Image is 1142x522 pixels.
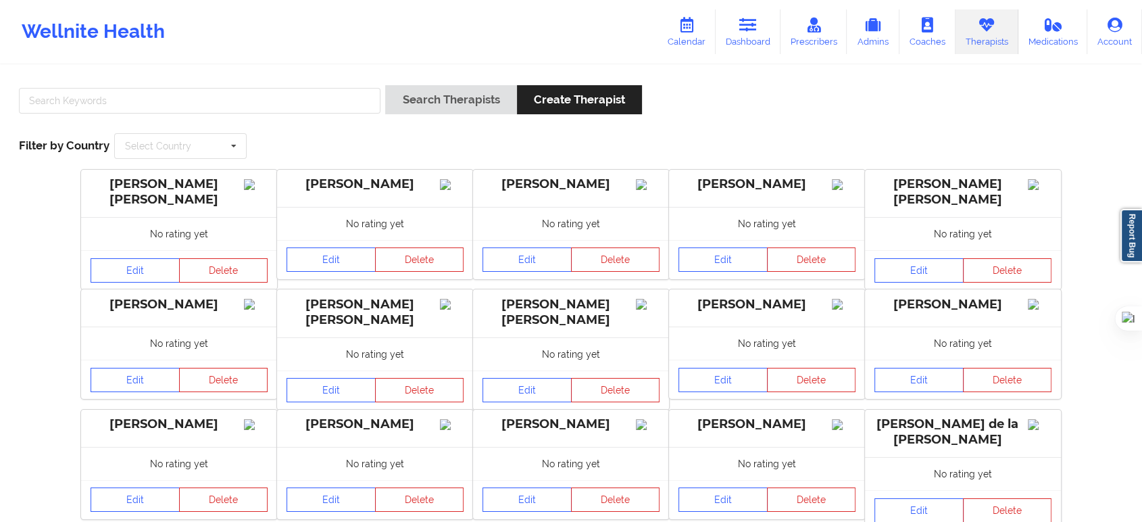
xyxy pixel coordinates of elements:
[440,179,464,190] img: Image%2Fplaceholer-image.png
[277,447,473,480] div: No rating yet
[244,179,268,190] img: Image%2Fplaceholer-image.png
[277,207,473,240] div: No rating yet
[636,299,660,310] img: Image%2Fplaceholer-image.png
[1087,9,1142,54] a: Account
[482,176,660,192] div: [PERSON_NAME]
[767,488,856,512] button: Delete
[440,299,464,310] img: Image%2Fplaceholer-image.png
[865,327,1061,360] div: No rating yet
[91,488,180,512] a: Edit
[780,9,847,54] a: Prescribers
[19,88,380,114] input: Search Keywords
[955,9,1018,54] a: Therapists
[832,419,855,430] img: Image%2Fplaceholer-image.png
[179,368,268,392] button: Delete
[375,247,464,272] button: Delete
[636,179,660,190] img: Image%2Fplaceholer-image.png
[482,378,572,402] a: Edit
[1028,179,1051,190] img: Image%2Fplaceholer-image.png
[91,176,268,208] div: [PERSON_NAME] [PERSON_NAME]
[678,297,855,312] div: [PERSON_NAME]
[287,176,464,192] div: [PERSON_NAME]
[179,258,268,283] button: Delete
[657,9,716,54] a: Calendar
[91,297,268,312] div: [PERSON_NAME]
[669,447,865,480] div: No rating yet
[244,299,268,310] img: Image%2Fplaceholer-image.png
[865,217,1061,250] div: No rating yet
[847,9,899,54] a: Admins
[874,297,1051,312] div: [PERSON_NAME]
[287,378,376,402] a: Edit
[287,297,464,328] div: [PERSON_NAME] [PERSON_NAME]
[440,419,464,430] img: Image%2Fplaceholer-image.png
[473,207,669,240] div: No rating yet
[874,368,964,392] a: Edit
[287,488,376,512] a: Edit
[517,85,642,114] button: Create Therapist
[19,139,109,152] span: Filter by Country
[832,179,855,190] img: Image%2Fplaceholer-image.png
[81,217,277,250] div: No rating yet
[865,457,1061,490] div: No rating yet
[1028,419,1051,430] img: Image%2Fplaceholer-image.png
[91,417,268,432] div: [PERSON_NAME]
[244,419,268,430] img: Image%2Fplaceholer-image.png
[287,247,376,272] a: Edit
[899,9,955,54] a: Coaches
[678,488,768,512] a: Edit
[571,247,660,272] button: Delete
[375,488,464,512] button: Delete
[81,447,277,480] div: No rating yet
[963,258,1052,283] button: Delete
[179,488,268,512] button: Delete
[125,141,191,151] div: Select Country
[832,299,855,310] img: Image%2Fplaceholer-image.png
[482,297,660,328] div: [PERSON_NAME] [PERSON_NAME]
[678,417,855,432] div: [PERSON_NAME]
[277,337,473,371] div: No rating yet
[482,247,572,272] a: Edit
[767,247,856,272] button: Delete
[716,9,780,54] a: Dashboard
[678,176,855,192] div: [PERSON_NAME]
[678,368,768,392] a: Edit
[571,488,660,512] button: Delete
[963,368,1052,392] button: Delete
[81,327,277,360] div: No rating yet
[669,207,865,240] div: No rating yet
[375,378,464,402] button: Delete
[636,419,660,430] img: Image%2Fplaceholer-image.png
[91,258,180,283] a: Edit
[91,368,180,392] a: Edit
[482,488,572,512] a: Edit
[473,337,669,371] div: No rating yet
[669,327,865,360] div: No rating yet
[1120,209,1142,262] a: Report Bug
[874,176,1051,208] div: [PERSON_NAME] [PERSON_NAME]
[287,417,464,432] div: [PERSON_NAME]
[571,378,660,402] button: Delete
[473,447,669,480] div: No rating yet
[874,417,1051,448] div: [PERSON_NAME] de la [PERSON_NAME]
[1018,9,1088,54] a: Medications
[767,368,856,392] button: Delete
[482,417,660,432] div: [PERSON_NAME]
[874,258,964,283] a: Edit
[1028,299,1051,310] img: Image%2Fplaceholer-image.png
[385,85,516,114] button: Search Therapists
[678,247,768,272] a: Edit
